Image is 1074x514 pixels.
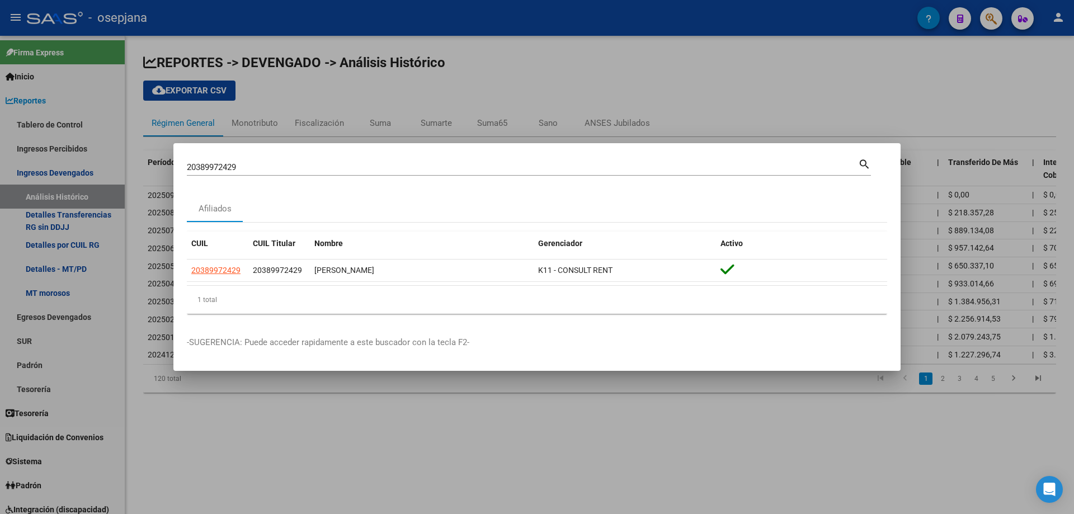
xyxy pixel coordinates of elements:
datatable-header-cell: Nombre [310,232,534,256]
datatable-header-cell: CUIL [187,232,248,256]
span: CUIL [191,239,208,248]
span: K11 - CONSULT RENT [538,266,613,275]
span: 20389972429 [191,266,241,275]
span: Activo [720,239,743,248]
datatable-header-cell: Gerenciador [534,232,716,256]
datatable-header-cell: CUIL Titular [248,232,310,256]
div: Afiliados [199,202,232,215]
div: 1 total [187,286,887,314]
datatable-header-cell: Activo [716,232,887,256]
span: Gerenciador [538,239,582,248]
span: CUIL Titular [253,239,295,248]
span: 20389972429 [253,266,302,275]
span: Nombre [314,239,343,248]
div: [PERSON_NAME] [314,264,529,277]
mat-icon: search [858,157,871,170]
p: -SUGERENCIA: Puede acceder rapidamente a este buscador con la tecla F2- [187,336,887,349]
div: Open Intercom Messenger [1036,476,1063,503]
